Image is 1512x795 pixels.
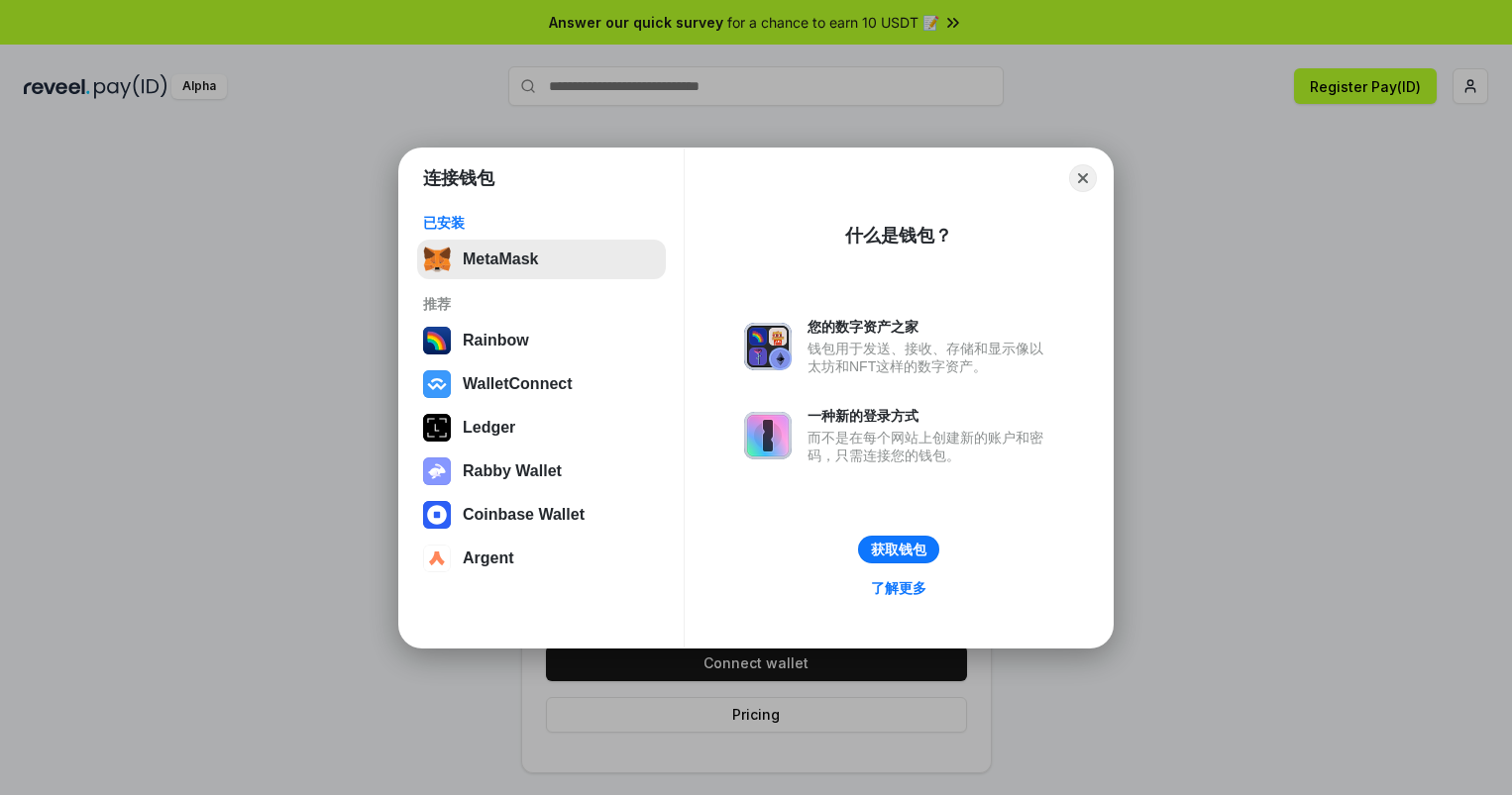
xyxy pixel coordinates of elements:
div: Rabby Wallet [463,462,562,480]
img: svg+xml,%3Csvg%20xmlns%3D%22http%3A%2F%2Fwww.w3.org%2F2000%2Fsvg%22%20width%3D%2228%22%20height%3... [423,414,451,442]
div: Argent [463,549,514,567]
button: Rainbow [417,321,666,360]
a: 了解更多 [859,575,938,601]
div: 了解更多 [871,579,926,597]
button: Close [1069,164,1097,192]
button: Rabby Wallet [417,451,666,491]
img: svg+xml,%3Csvg%20width%3D%2228%22%20height%3D%2228%22%20viewBox%3D%220%200%2028%2028%22%20fill%3D... [423,501,451,529]
div: 您的数字资产之家 [808,318,1053,336]
img: svg+xml,%3Csvg%20width%3D%22120%22%20height%3D%22120%22%20viewBox%3D%220%200%20120%20120%22%20fil... [423,327,451,354]
img: svg+xml,%3Csvg%20xmlns%3D%22http%3A%2F%2Fwww.w3.org%2F2000%2Fsvg%22%20fill%3D%22none%22%20viewBox... [744,412,792,459]
img: svg+xml,%3Csvg%20width%3D%2228%22%20height%3D%2228%22%20viewBox%3D%220%200%2028%2028%22%20fill%3D... [423,370,451,398]
div: 获取钱包 [871,541,926,558]
img: svg+xml,%3Csvg%20fill%3D%22none%22%20height%3D%2233%22%20viewBox%3D%220%200%2035%2033%22%20width%... [423,246,451,273]
div: 钱包用于发送、接收、存储和显示像以太坊和NFT这样的数字资产。 [808,340,1053,375]
button: Coinbase Wallet [417,495,666,535]
button: 获取钱包 [858,536,939,563]
div: 已安装 [423,214,660,232]
button: WalletConnect [417,364,666,404]
div: Ledger [463,419,515,437]
div: 而不是在每个网站上创建新的账户和密码，只需连接您的钱包。 [808,429,1053,464]
button: Ledger [417,408,666,447]
div: WalletConnect [463,375,573,393]
div: 什么是钱包？ [845,224,952,248]
div: Coinbase Wallet [463,506,585,524]
div: 推荐 [423,295,660,313]
h1: 连接钱包 [423,166,494,190]
img: svg+xml,%3Csvg%20xmlns%3D%22http%3A%2F%2Fwww.w3.org%2F2000%2Fsvg%22%20fill%3D%22none%22%20viewBox... [423,457,451,485]
img: svg+xml,%3Csvg%20xmlns%3D%22http%3A%2F%2Fwww.w3.org%2F2000%2Fsvg%22%20fill%3D%22none%22%20viewBox... [744,323,792,370]
button: MetaMask [417,240,666,279]
div: Rainbow [463,332,529,349]
img: svg+xml,%3Csvg%20width%3D%2228%22%20height%3D%2228%22%20viewBox%3D%220%200%2028%2028%22%20fill%3D... [423,545,451,572]
div: MetaMask [463,250,538,268]
button: Argent [417,539,666,578]
div: 一种新的登录方式 [808,407,1053,425]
